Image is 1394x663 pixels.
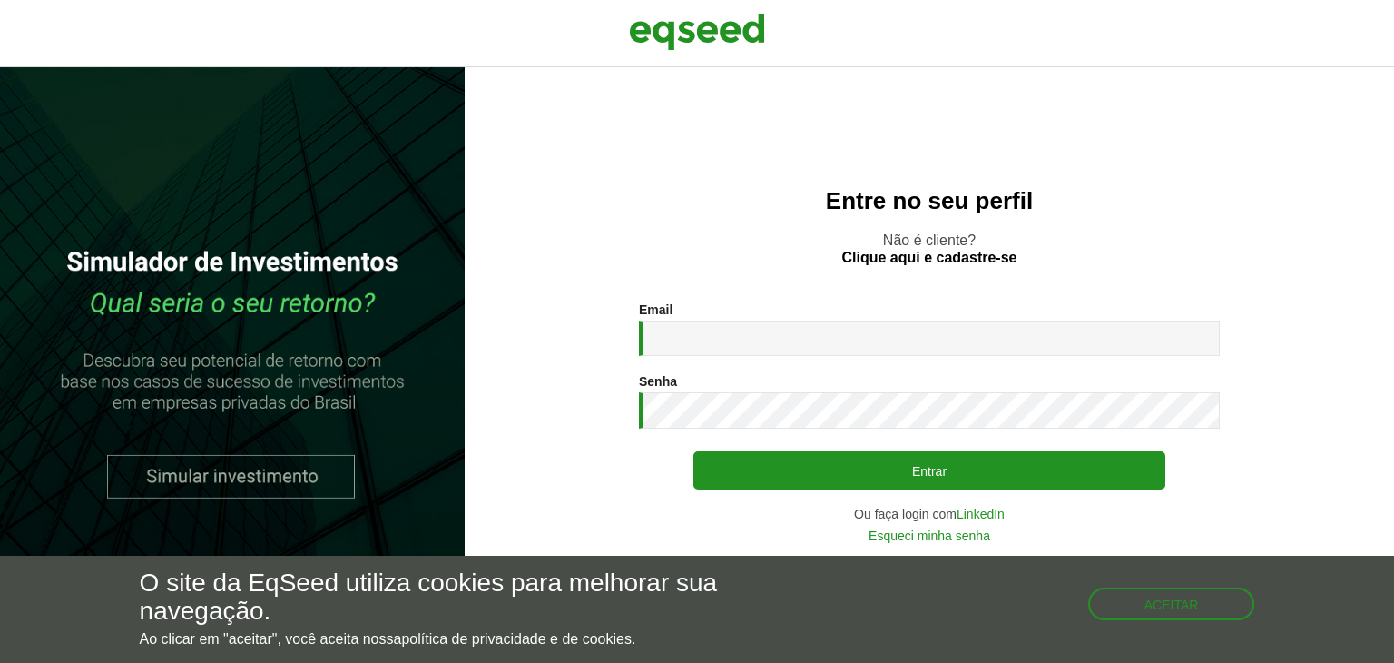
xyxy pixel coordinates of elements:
[639,303,672,316] label: Email
[140,569,809,626] h5: O site da EqSeed utiliza cookies para melhorar sua navegação.
[140,630,809,648] p: Ao clicar em "aceitar", você aceita nossa .
[501,232,1358,266] p: Não é cliente?
[957,508,1005,520] a: LinkedIn
[1088,588,1255,620] button: Aceitar
[401,632,632,647] a: política de privacidade e de cookies
[639,375,677,388] label: Senha
[639,508,1220,520] div: Ou faça login com
[693,451,1165,490] button: Entrar
[842,251,1017,265] a: Clique aqui e cadastre-se
[629,9,765,54] img: EqSeed Logo
[869,529,990,542] a: Esqueci minha senha
[501,188,1358,214] h2: Entre no seu perfil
